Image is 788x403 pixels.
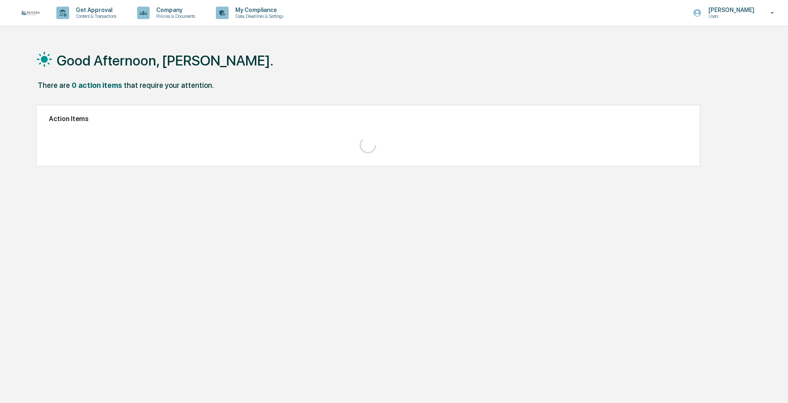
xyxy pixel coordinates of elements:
[229,7,288,13] p: My Compliance
[69,13,121,19] p: Content & Transactions
[20,10,40,15] img: logo
[69,7,121,13] p: Get Approval
[72,81,122,90] div: 0 action items
[702,13,759,19] p: Users
[38,81,70,90] div: There are
[49,115,687,123] h2: Action Items
[57,52,273,69] h1: Good Afternoon, [PERSON_NAME].
[150,13,199,19] p: Policies & Documents
[702,7,759,13] p: [PERSON_NAME]
[229,13,288,19] p: Data, Deadlines & Settings
[150,7,199,13] p: Company
[124,81,214,90] div: that require your attention.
